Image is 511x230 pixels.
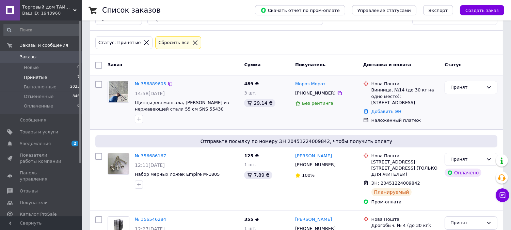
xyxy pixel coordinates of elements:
[24,84,57,90] span: Выполненные
[371,159,439,178] div: [STREET_ADDRESS]: [STREET_ADDRESS] (ТОЛЬКО ДЛЯ ЖИТЕЛЕЙ)
[445,62,462,67] span: Статус
[244,171,272,179] div: 7.89 ₴
[244,90,256,96] span: 3 шт.
[20,188,38,194] span: Отзывы
[157,39,191,46] div: Сбросить все
[363,62,411,67] span: Доставка и оплата
[450,219,483,227] div: Принят
[20,170,63,182] span: Панель управления
[22,10,82,16] div: Ваш ID: 1943960
[371,81,439,87] div: Нова Пошта
[109,81,128,102] img: Фото товару
[20,129,58,135] span: Товары и услуги
[295,153,332,159] a: [PERSON_NAME]
[244,81,259,86] span: 489 ₴
[294,160,337,169] div: [PHONE_NUMBER]
[77,64,80,71] span: 0
[371,87,439,106] div: Винница, №14 (до 30 кг на одно место): [STREET_ADDRESS]
[460,5,504,15] button: Создать заказ
[135,91,165,96] span: 14:58[DATE]
[102,6,161,14] h1: Список заказов
[20,152,63,164] span: Показатели работы компании
[20,54,36,60] span: Заказы
[244,153,259,158] span: 125 ₴
[244,162,256,167] span: 1 шт.
[352,5,416,15] button: Управление статусами
[244,99,275,107] div: 29.14 ₴
[135,100,229,112] a: Щипцы для мангала, [PERSON_NAME] из нержавеющей стали 55 см SNS 55430
[108,81,129,103] a: Фото товару
[302,101,333,106] span: Без рейтинга
[71,141,78,146] span: 2
[73,94,80,100] span: 846
[371,117,439,124] div: Наложенный платеж
[295,62,325,67] span: Покупатель
[445,169,481,177] div: Оплачено
[20,42,68,48] span: Заказы и сообщения
[135,217,166,222] a: № 356546284
[423,5,453,15] button: Экспорт
[20,200,48,206] span: Покупатели
[22,4,73,10] span: Торговый дом ТАЙФЕНГ
[97,39,142,46] div: Статус: Принятые
[70,84,80,90] span: 2023
[295,81,325,87] a: Мороз Мороз
[302,173,315,178] span: 100%
[244,217,259,222] span: 355 ₴
[98,138,495,145] span: Отправьте посылку по номеру ЭН 20451224009842, чтобы получить оплату
[20,117,46,123] span: Сообщения
[260,7,340,13] span: Скачать отчет по пром-оплате
[24,94,53,100] span: Отмененные
[496,188,509,202] button: Чат с покупателем
[135,162,165,168] span: 12:11[DATE]
[108,62,122,67] span: Заказ
[24,103,53,109] span: Оплаченные
[255,5,345,15] button: Скачать отчет по пром-оплате
[135,153,166,158] a: № 356686167
[371,216,439,222] div: Нова Пошта
[371,188,412,196] div: Планируемый
[3,24,80,36] input: Поиск
[357,8,411,13] span: Управление статусами
[20,211,57,217] span: Каталог ProSale
[465,8,499,13] span: Создать заказ
[450,156,483,163] div: Принят
[135,81,166,86] a: № 356889605
[20,141,51,147] span: Уведомления
[295,216,332,223] a: [PERSON_NAME]
[371,181,420,186] span: ЭН: 20451224009842
[77,74,80,81] span: 7
[429,8,448,13] span: Экспорт
[371,109,401,114] a: Добавить ЭН
[453,8,504,13] a: Создать заказ
[24,64,39,71] span: Новые
[135,172,220,177] a: Набор мерных ложек Empire M-1805
[294,89,337,98] div: [PHONE_NUMBER]
[244,62,260,67] span: Сумма
[450,84,483,91] div: Принят
[371,199,439,205] div: Пром-оплата
[371,153,439,159] div: Нова Пошта
[24,74,47,81] span: Принятые
[77,103,80,109] span: 0
[108,153,129,174] img: Фото товару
